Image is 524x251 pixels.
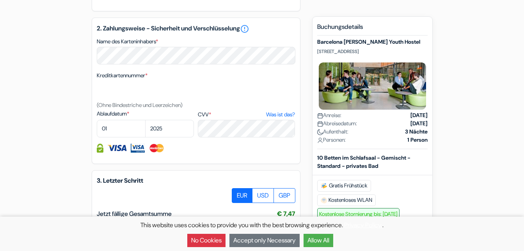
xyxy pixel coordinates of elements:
[410,111,428,119] strong: [DATE]
[317,48,428,55] p: [STREET_ADDRESS]
[277,210,295,218] span: € 7,47
[317,119,357,128] span: Abreisedatum:
[317,23,428,36] h5: Buchungsdetails
[317,137,323,143] img: user_icon.svg
[321,197,327,203] img: free_wifi.svg
[240,24,249,34] a: error_outline
[321,183,327,189] img: free_breakfast.svg
[410,119,428,128] strong: [DATE]
[252,188,274,203] label: USD
[317,208,400,220] span: Kostenlose Stornierung bis: [DATE]
[317,180,371,192] span: Gratis Frühstück
[97,37,158,46] label: Name des Karteninhabers
[198,110,295,119] label: CVV
[97,101,183,109] small: (Ohne Bindestriche und Leerzeichen)
[317,113,323,119] img: calendar.svg
[317,154,410,169] b: 10 Betten im Schlafsaal - Gemischt - Standard - privates Bad
[232,188,295,203] div: Basic radio toggle button group
[149,144,165,153] img: Master Card
[232,188,252,203] label: EUR
[405,128,428,136] strong: 3 Nächte
[97,144,103,153] img: Kreditkarteninformationen sind vollständig verschlüsselt und gesichert
[317,129,323,135] img: moon.svg
[107,144,127,153] img: Visa
[97,110,194,118] label: Ablaufdatum
[317,194,376,206] span: Kostenloses WLAN
[187,234,226,247] button: No Cookies
[317,128,348,136] span: Aufenthalt:
[317,39,428,45] h5: Barcelona [PERSON_NAME] Youth Hostel
[97,71,147,80] label: Kreditkartennummer
[317,111,341,119] span: Anreise:
[344,221,382,229] a: Privacy Policy.
[97,210,172,218] span: Jetzt fällige Gesamtsumme
[4,221,520,230] p: This website uses cookies to provide you with the best browsing experience. .
[97,177,295,184] h5: 3. Letzter Schritt
[266,110,295,119] a: Was ist das?
[131,144,145,153] img: Visa Electron
[274,188,295,203] label: GBP
[304,234,333,247] button: Allow All
[97,24,295,34] h5: 2. Zahlungsweise - Sicherheit und Verschlüsselung
[229,234,300,247] button: Accept only Necessary
[317,121,323,127] img: calendar.svg
[317,136,346,144] span: Personen:
[407,136,428,144] strong: 1 Person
